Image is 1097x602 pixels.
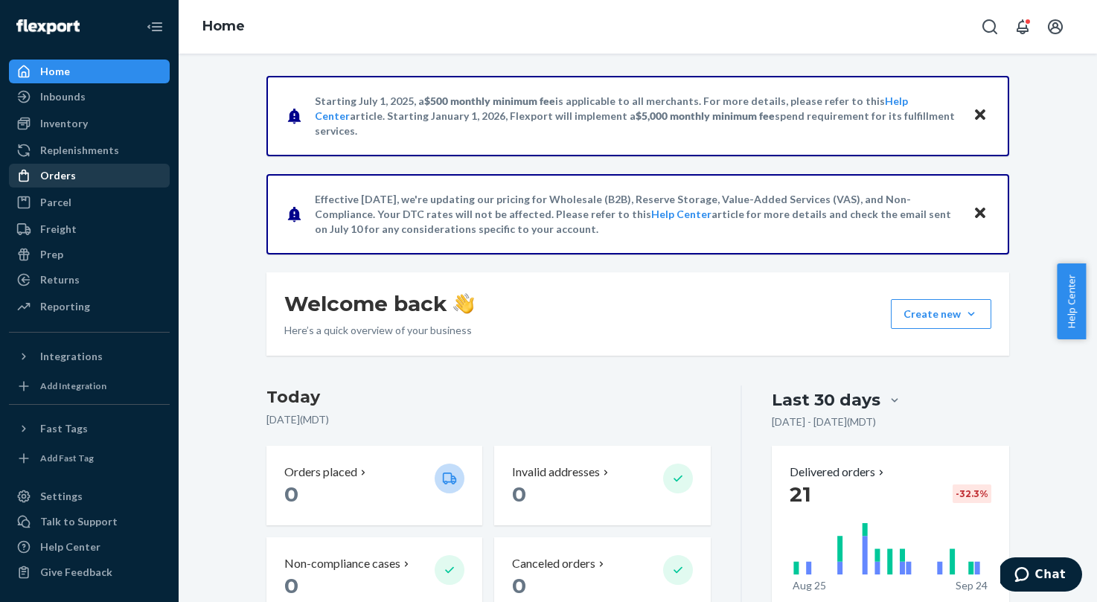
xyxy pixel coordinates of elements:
[975,12,1005,42] button: Open Search Box
[40,514,118,529] div: Talk to Support
[40,380,106,392] div: Add Integration
[202,18,245,34] a: Home
[9,190,170,214] a: Parcel
[9,535,170,559] a: Help Center
[9,243,170,266] a: Prep
[40,539,100,554] div: Help Center
[453,293,474,314] img: hand-wave emoji
[40,143,119,158] div: Replenishments
[1057,263,1086,339] button: Help Center
[40,195,71,210] div: Parcel
[40,565,112,580] div: Give Feedback
[284,323,474,338] p: Here’s a quick overview of your business
[9,217,170,241] a: Freight
[891,299,991,329] button: Create new
[284,481,298,507] span: 0
[140,12,170,42] button: Close Navigation
[284,573,298,598] span: 0
[9,446,170,470] a: Add Fast Tag
[266,385,711,409] h3: Today
[9,374,170,398] a: Add Integration
[772,388,880,412] div: Last 30 days
[1000,557,1082,595] iframe: Opens a widget where you can chat to one of our agents
[40,421,88,436] div: Fast Tags
[9,60,170,83] a: Home
[790,481,811,507] span: 21
[1008,12,1037,42] button: Open notifications
[9,484,170,508] a: Settings
[9,164,170,188] a: Orders
[494,446,710,525] button: Invalid addresses 0
[9,295,170,318] a: Reporting
[512,481,526,507] span: 0
[1040,12,1070,42] button: Open account menu
[9,560,170,584] button: Give Feedback
[40,89,86,104] div: Inbounds
[512,555,595,572] p: Canceled orders
[315,94,959,138] p: Starting July 1, 2025, a is applicable to all merchants. For more details, please refer to this a...
[40,272,80,287] div: Returns
[16,19,80,34] img: Flexport logo
[970,105,990,127] button: Close
[40,168,76,183] div: Orders
[284,290,474,317] h1: Welcome back
[40,247,63,262] div: Prep
[9,112,170,135] a: Inventory
[40,349,103,364] div: Integrations
[9,510,170,534] button: Talk to Support
[953,484,991,503] div: -32.3 %
[772,414,876,429] p: [DATE] - [DATE] ( MDT )
[9,268,170,292] a: Returns
[9,345,170,368] button: Integrations
[9,138,170,162] a: Replenishments
[315,192,959,237] p: Effective [DATE], we're updating our pricing for Wholesale (B2B), Reserve Storage, Value-Added Se...
[424,95,555,107] span: $500 monthly minimum fee
[284,555,400,572] p: Non-compliance cases
[636,109,775,122] span: $5,000 monthly minimum fee
[40,222,77,237] div: Freight
[512,464,600,481] p: Invalid addresses
[40,452,94,464] div: Add Fast Tag
[191,5,257,48] ol: breadcrumbs
[284,464,357,481] p: Orders placed
[9,417,170,441] button: Fast Tags
[793,578,826,593] p: Aug 25
[266,412,711,427] p: [DATE] ( MDT )
[266,446,482,525] button: Orders placed 0
[790,464,887,481] button: Delivered orders
[512,573,526,598] span: 0
[40,299,90,314] div: Reporting
[956,578,988,593] p: Sep 24
[40,64,70,79] div: Home
[970,203,990,225] button: Close
[40,116,88,131] div: Inventory
[9,85,170,109] a: Inbounds
[40,489,83,504] div: Settings
[651,208,711,220] a: Help Center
